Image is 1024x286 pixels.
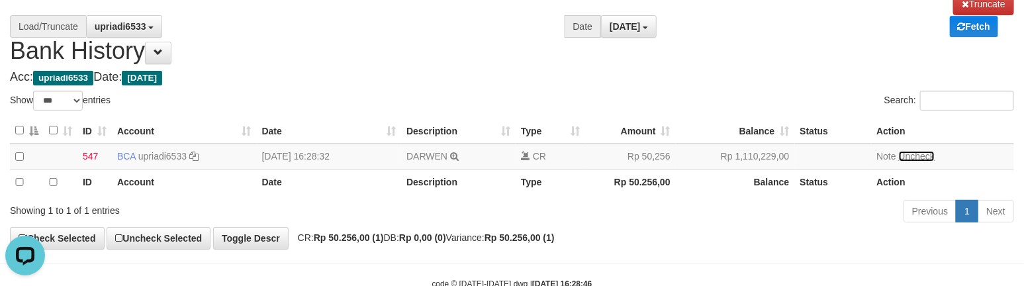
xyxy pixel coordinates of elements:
span: [DATE] [610,21,640,32]
a: Check Selected [10,227,105,250]
th: Date [257,169,402,195]
th: Status [795,118,872,144]
span: [DATE] [122,71,162,85]
span: 547 [83,151,98,162]
a: Toggle Descr [213,227,289,250]
th: Status [795,169,872,195]
strong: Rp 50.256,00 (1) [485,232,555,243]
span: upriadi6533 [95,21,146,32]
select: Showentries [33,91,83,111]
span: CR [533,151,546,162]
a: Fetch [950,16,998,37]
th: : activate to sort column ascending [44,118,77,144]
input: Search: [920,91,1014,111]
th: Amount: activate to sort column ascending [585,118,676,144]
button: upriadi6533 [86,15,163,38]
a: Uncheck Selected [107,227,210,250]
div: Date [565,15,602,38]
th: Rp 50.256,00 [585,169,676,195]
a: Note [876,151,896,162]
a: Uncheck [899,151,935,162]
th: ID [77,169,112,195]
th: Date: activate to sort column ascending [257,118,402,144]
h4: Acc: Date: [10,71,1014,84]
th: ID: activate to sort column ascending [77,118,112,144]
th: Type: activate to sort column ascending [516,118,585,144]
a: Copy upriadi6533 to clipboard [189,151,199,162]
a: upriadi6533 [138,151,187,162]
div: Load/Truncate [10,15,86,38]
th: Type [516,169,585,195]
strong: Rp 50.256,00 (1) [314,232,384,243]
td: [DATE] 16:28:32 [257,144,402,169]
a: 1 [956,200,978,222]
th: : activate to sort column descending [10,118,44,144]
span: CR: DB: Variance: [291,232,555,243]
th: Description [401,169,516,195]
a: DARWEN [406,151,447,162]
button: [DATE] [601,15,657,38]
div: Showing 1 to 1 of 1 entries [10,199,417,217]
th: Description: activate to sort column ascending [401,118,516,144]
a: Previous [904,200,956,222]
th: Action [871,169,1014,195]
th: Account: activate to sort column ascending [112,118,257,144]
th: Balance [676,169,795,195]
th: Balance: activate to sort column ascending [676,118,795,144]
th: Action [871,118,1014,144]
label: Show entries [10,91,111,111]
td: Rp 1,110,229,00 [676,144,795,169]
span: upriadi6533 [33,71,93,85]
th: Account [112,169,257,195]
strong: Rp 0,00 (0) [399,232,446,243]
button: Open LiveChat chat widget [5,5,45,45]
a: Next [978,200,1014,222]
span: BCA [117,151,136,162]
label: Search: [884,91,1014,111]
td: Rp 50,256 [585,144,676,169]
